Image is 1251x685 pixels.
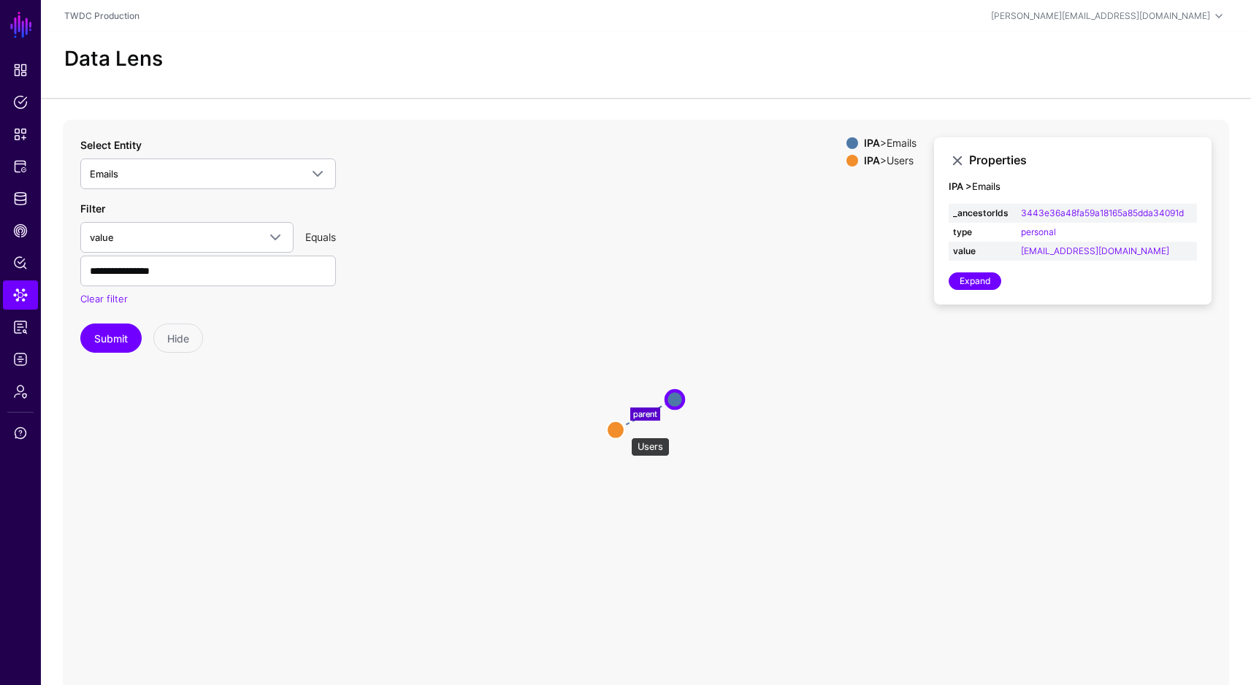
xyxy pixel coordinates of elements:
a: TWDC Production [64,10,139,21]
span: Logs [13,352,28,367]
a: Policies [3,88,38,117]
a: [EMAIL_ADDRESS][DOMAIN_NAME] [1021,245,1169,256]
div: Equals [299,229,342,245]
text: parent [633,409,657,419]
span: CAEP Hub [13,223,28,238]
span: Reports [13,320,28,334]
div: [PERSON_NAME][EMAIL_ADDRESS][DOMAIN_NAME] [991,9,1210,23]
a: 3443e36a48fa59a18165a85dda34091d [1021,207,1184,218]
span: Support [13,426,28,440]
strong: IPA > [949,180,972,192]
strong: value [953,245,1012,258]
a: Protected Systems [3,152,38,181]
strong: _ancestorIds [953,207,1012,220]
div: > Users [861,155,919,167]
h2: Data Lens [64,47,163,72]
label: Filter [80,201,105,216]
span: Policy Lens [13,256,28,270]
a: Data Lens [3,280,38,310]
a: Logs [3,345,38,374]
a: Snippets [3,120,38,149]
a: personal [1021,226,1056,237]
strong: IPA [864,154,880,167]
a: Admin [3,377,38,406]
a: Policy Lens [3,248,38,278]
span: Admin [13,384,28,399]
a: SGNL [9,9,34,41]
span: Dashboard [13,63,28,77]
span: Data Lens [13,288,28,302]
a: Expand [949,272,1001,290]
span: value [90,231,114,243]
a: Dashboard [3,56,38,85]
span: Snippets [13,127,28,142]
button: Submit [80,324,142,353]
h4: Emails [949,181,1197,193]
span: Identity Data Fabric [13,191,28,206]
div: > Emails [861,137,919,149]
label: Select Entity [80,137,142,153]
span: Policies [13,95,28,110]
a: Reports [3,313,38,342]
button: Hide [153,324,203,353]
span: Protected Systems [13,159,28,174]
strong: type [953,226,1012,239]
span: Emails [90,168,118,180]
div: Users [631,437,670,456]
a: Clear filter [80,293,128,305]
a: Identity Data Fabric [3,184,38,213]
a: CAEP Hub [3,216,38,245]
strong: IPA [864,137,880,149]
h3: Properties [969,153,1197,167]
